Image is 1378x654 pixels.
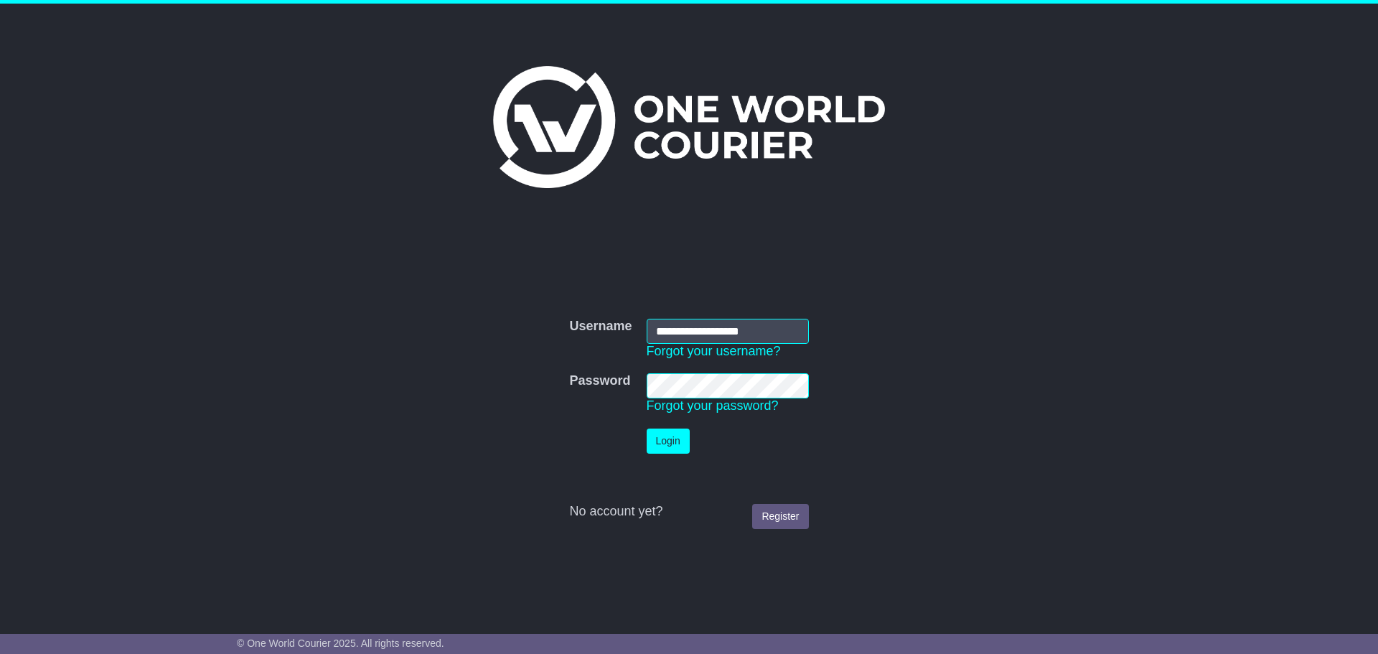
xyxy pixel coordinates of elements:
div: No account yet? [569,504,808,520]
button: Login [647,429,690,454]
label: Username [569,319,632,335]
span: © One World Courier 2025. All rights reserved. [237,637,444,649]
a: Register [752,504,808,529]
img: One World [493,66,885,188]
a: Forgot your username? [647,344,781,358]
a: Forgot your password? [647,398,779,413]
label: Password [569,373,630,389]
